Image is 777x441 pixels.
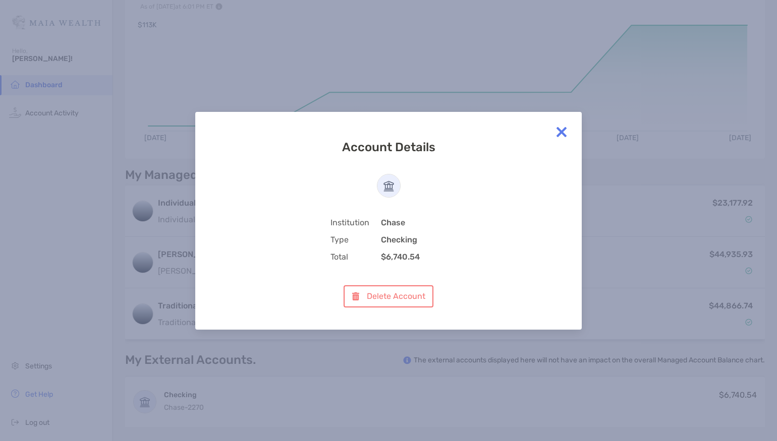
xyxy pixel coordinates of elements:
[377,174,400,197] img: Chase
[381,218,405,227] b: Chase
[551,122,572,142] img: close modal icon
[381,252,420,262] b: $6,740.54
[352,292,359,300] img: button icon
[330,235,381,244] span: Type
[381,235,417,244] b: Checking
[300,140,477,154] h3: Account Details
[330,252,381,262] span: Total
[344,285,433,307] button: Delete Account
[330,218,381,227] span: Institution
